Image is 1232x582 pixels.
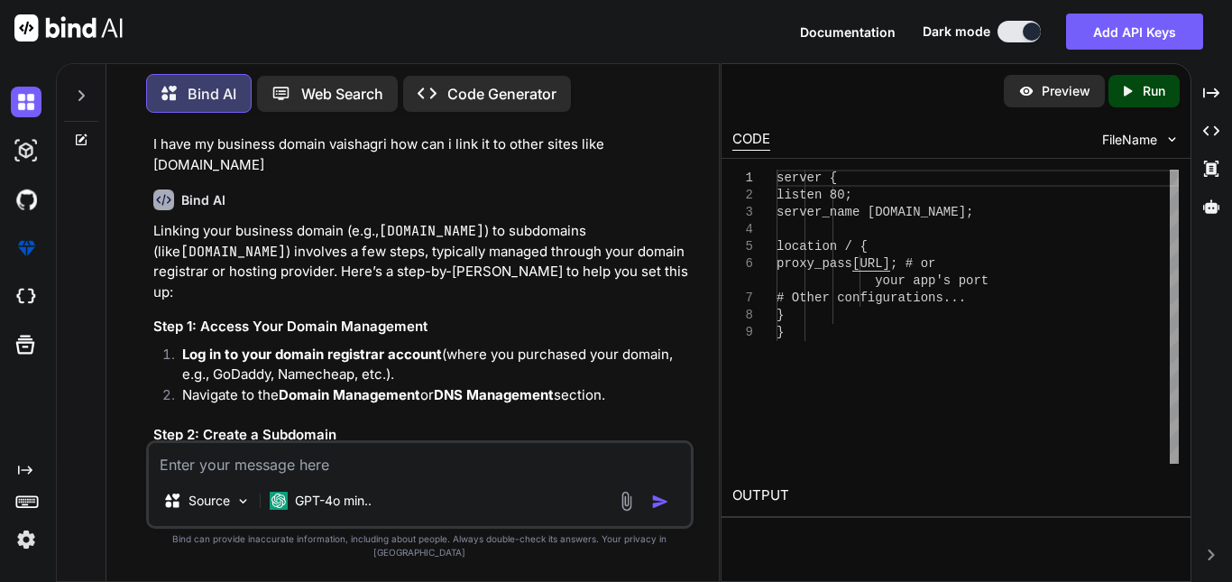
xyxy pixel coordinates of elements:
[732,238,753,255] div: 5
[434,386,554,403] strong: DNS Management
[651,493,669,511] img: icon
[182,346,442,363] strong: Log in to your domain registrar account
[852,256,890,271] span: [URL]
[235,494,251,509] img: Pick Models
[777,188,852,202] span: listen 80;
[146,532,694,559] p: Bind can provide inaccurate information, including about people. Always double-check its answers....
[875,273,988,288] span: your app's port
[777,205,973,219] span: server_name [DOMAIN_NAME];
[188,83,236,105] p: Bind AI
[1102,131,1157,149] span: FileName
[270,492,288,510] img: GPT-4o mini
[777,308,784,322] span: }
[616,491,637,512] img: attachment
[732,255,753,273] div: 6
[732,324,753,341] div: 9
[923,23,990,41] span: Dark mode
[11,184,41,215] img: githubDark
[1066,14,1203,50] button: Add API Keys
[1164,132,1180,147] img: chevron down
[188,492,230,510] p: Source
[1143,82,1165,100] p: Run
[11,87,41,117] img: darkChat
[777,239,868,254] span: location / {
[11,233,41,263] img: premium
[153,425,690,446] h3: Step 2: Create a Subdomain
[301,83,383,105] p: Web Search
[732,129,770,151] div: CODE
[11,524,41,555] img: settings
[180,243,286,261] code: [DOMAIN_NAME]
[732,307,753,324] div: 8
[800,24,896,40] span: Documentation
[800,23,896,42] button: Documentation
[732,170,753,187] div: 1
[11,135,41,166] img: darkAi-studio
[777,256,852,271] span: proxy_pass
[1018,83,1034,99] img: preview
[153,134,690,175] p: I have my business domain vaishagri how can i link it to other sites like [DOMAIN_NAME]
[168,345,690,385] li: (where you purchased your domain, e.g., GoDaddy, Namecheap, etc.).
[153,221,690,302] p: Linking your business domain (e.g., ) to subdomains (like ) involves a few steps, typically manag...
[732,187,753,204] div: 2
[732,290,753,307] div: 7
[153,317,690,337] h3: Step 1: Access Your Domain Management
[181,191,225,209] h6: Bind AI
[295,492,372,510] p: GPT-4o min..
[11,282,41,312] img: cloudideIcon
[777,171,837,185] span: server {
[732,204,753,221] div: 3
[777,291,966,305] span: # Other configurations...
[14,14,123,42] img: Bind AI
[1042,82,1090,100] p: Preview
[168,385,690,411] li: Navigate to the or section.
[890,256,935,271] span: ; # or
[379,222,484,240] code: [DOMAIN_NAME]
[447,83,556,105] p: Code Generator
[279,386,420,403] strong: Domain Management
[722,475,1191,517] h2: OUTPUT
[732,221,753,238] div: 4
[777,325,784,339] span: }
